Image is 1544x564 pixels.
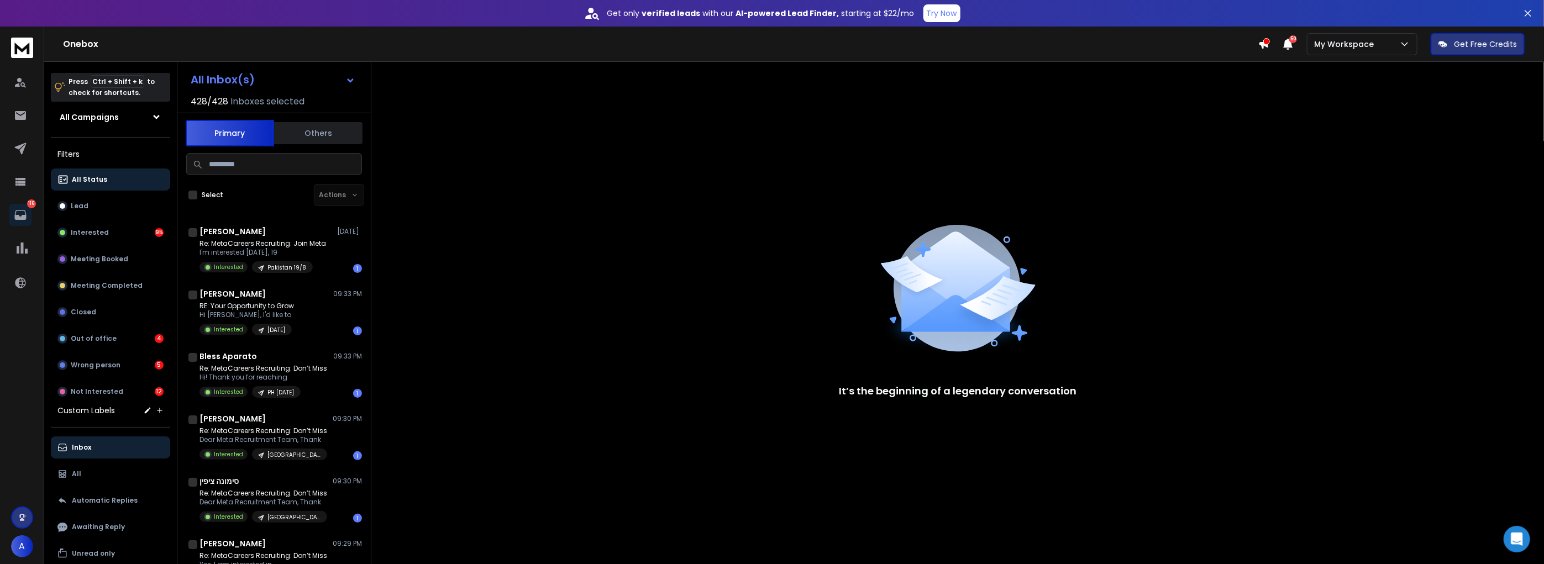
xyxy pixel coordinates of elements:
[199,476,239,487] h1: סימונה ציפין
[51,146,170,162] h3: Filters
[267,326,285,334] p: [DATE]
[230,95,304,108] h3: Inboxes selected
[927,8,957,19] p: Try Now
[353,389,362,398] div: 1
[51,381,170,403] button: Not Interested12
[199,498,327,507] p: Dear Meta Recruitment Team, Thank
[333,539,362,548] p: 09:29 PM
[91,75,144,88] span: Ctrl + Shift + k
[27,199,36,208] p: 116
[353,264,362,273] div: 1
[274,121,363,145] button: Others
[1314,39,1378,50] p: My Workspace
[71,308,96,317] p: Closed
[51,301,170,323] button: Closed
[191,95,228,108] span: 428 / 428
[199,551,327,560] p: Re: MetaCareers Recruiting: Don’t Miss
[333,414,362,423] p: 09:30 PM
[60,112,119,123] h1: All Campaigns
[1289,35,1297,43] span: 50
[51,354,170,376] button: Wrong person5
[9,204,31,226] a: 116
[214,450,243,458] p: Interested
[71,281,143,290] p: Meeting Completed
[214,513,243,521] p: Interested
[69,76,155,98] p: Press to check for shortcuts.
[1454,39,1517,50] p: Get Free Credits
[72,175,107,184] p: All Status
[72,549,115,558] p: Unread only
[51,516,170,538] button: Awaiting Reply
[51,489,170,512] button: Automatic Replies
[57,405,115,416] h3: Custom Labels
[51,222,170,244] button: Interested95
[51,328,170,350] button: Out of office4
[155,361,164,370] div: 5
[51,275,170,297] button: Meeting Completed
[267,451,321,459] p: [GEOGRAPHIC_DATA] + [GEOGRAPHIC_DATA] [DATE]
[267,513,321,521] p: [GEOGRAPHIC_DATA] + [GEOGRAPHIC_DATA] [DATE]
[11,38,33,58] img: logo
[51,436,170,458] button: Inbox
[51,168,170,191] button: All Status
[71,202,88,210] p: Lead
[333,352,362,361] p: 09:33 PM
[353,514,362,523] div: 1
[71,361,120,370] p: Wrong person
[199,435,327,444] p: Dear Meta Recruitment Team, Thank
[267,263,306,272] p: Pakistan 19/8
[199,239,326,248] p: Re: MetaCareers Recruiting: Join Meta
[71,228,109,237] p: Interested
[71,255,128,263] p: Meeting Booked
[199,288,266,299] h1: [PERSON_NAME]
[11,535,33,557] button: A
[199,302,294,310] p: RE: Your Opportunity to Grow
[202,191,223,199] label: Select
[71,387,123,396] p: Not Interested
[214,263,243,271] p: Interested
[51,248,170,270] button: Meeting Booked
[839,383,1076,399] p: It’s the beginning of a legendary conversation
[63,38,1258,51] h1: Onebox
[923,4,960,22] button: Try Now
[337,227,362,236] p: [DATE]
[199,538,266,549] h1: [PERSON_NAME]
[72,443,91,452] p: Inbox
[199,373,327,382] p: Hi! Thank you for reaching
[333,289,362,298] p: 09:33 PM
[199,351,257,362] h1: Bless Aparato
[191,74,255,85] h1: All Inbox(s)
[333,477,362,486] p: 09:30 PM
[186,120,274,146] button: Primary
[182,68,364,91] button: All Inbox(s)
[1504,526,1530,552] div: Open Intercom Messenger
[155,387,164,396] div: 12
[51,463,170,485] button: All
[72,470,81,478] p: All
[199,426,327,435] p: Re: MetaCareers Recruiting: Don’t Miss
[642,8,701,19] strong: verified leads
[736,8,839,19] strong: AI-powered Lead Finder,
[199,248,326,257] p: I'm interested [DATE], 19
[155,228,164,237] div: 95
[51,195,170,217] button: Lead
[214,388,243,396] p: Interested
[353,326,362,335] div: 1
[199,226,266,237] h1: [PERSON_NAME]
[607,8,915,19] p: Get only with our starting at $22/mo
[71,334,117,343] p: Out of office
[199,310,294,319] p: Hi [PERSON_NAME], I'd like to
[155,334,164,343] div: 4
[199,364,327,373] p: Re: MetaCareers Recruiting: Don’t Miss
[1431,33,1525,55] button: Get Free Credits
[199,489,327,498] p: Re: MetaCareers Recruiting: Don’t Miss
[353,451,362,460] div: 1
[72,523,125,531] p: Awaiting Reply
[199,413,266,424] h1: [PERSON_NAME]
[214,325,243,334] p: Interested
[267,388,294,397] p: PH [DATE]
[72,496,138,505] p: Automatic Replies
[51,106,170,128] button: All Campaigns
